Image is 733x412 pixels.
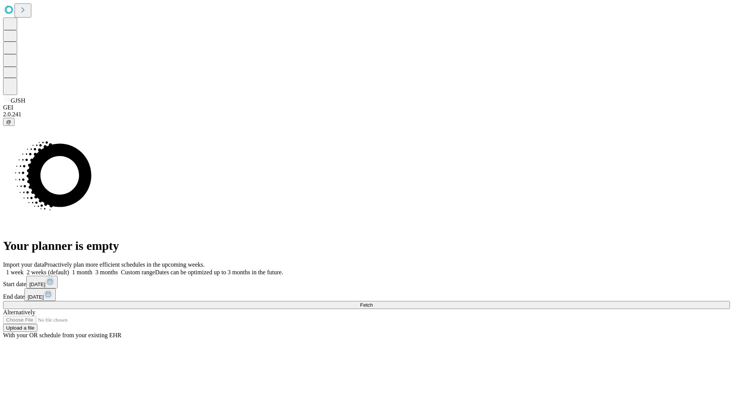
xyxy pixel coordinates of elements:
button: Fetch [3,301,730,309]
span: Dates can be optimized up to 3 months in the future. [155,269,283,275]
span: Proactively plan more efficient schedules in the upcoming weeks. [44,261,205,268]
button: [DATE] [26,276,58,288]
span: GJSH [11,97,25,104]
span: With your OR schedule from your existing EHR [3,332,121,338]
div: Start date [3,276,730,288]
span: 3 months [95,269,118,275]
button: @ [3,118,15,126]
span: Fetch [360,302,373,308]
button: [DATE] [24,288,56,301]
button: Upload a file [3,324,37,332]
div: 2.0.241 [3,111,730,118]
span: 1 month [72,269,92,275]
div: End date [3,288,730,301]
h1: Your planner is empty [3,239,730,253]
span: Alternatively [3,309,35,315]
span: Import your data [3,261,44,268]
span: 2 weeks (default) [27,269,69,275]
span: @ [6,119,11,125]
span: Custom range [121,269,155,275]
div: GEI [3,104,730,111]
span: [DATE] [27,294,44,300]
span: 1 week [6,269,24,275]
span: [DATE] [29,282,45,287]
